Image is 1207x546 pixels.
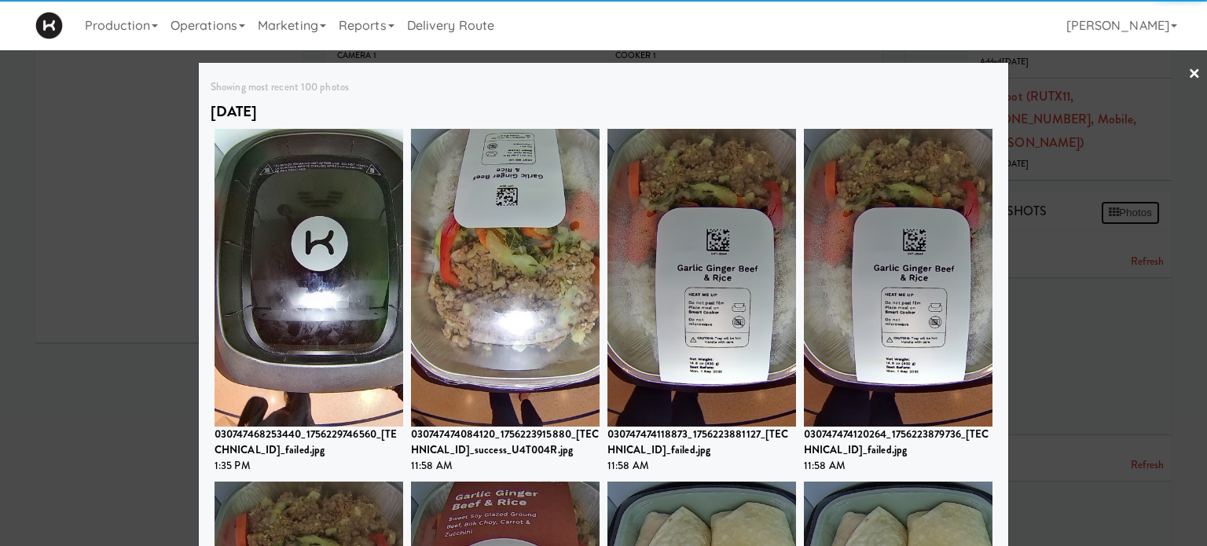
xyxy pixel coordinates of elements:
[411,427,600,458] div: 030747474084120_1756223915880_[TECHNICAL_ID]_success_U4T004R.jpg
[607,129,796,427] img: 030747474118873_1756223881127_192.168.11.110_failed.jpg
[211,98,996,125] div: [DATE]
[804,458,992,474] div: 11:58 AM
[211,125,407,478] a: 030747468253440_1756229746560_[TECHNICAL_ID]_failed.jpg1:35 PM
[215,458,403,474] div: 1:35 PM
[215,427,403,458] div: 030747468253440_1756229746560_[TECHNICAL_ID]_failed.jpg
[35,12,63,39] img: Micromart
[407,125,603,478] a: 030747474084120_1756223915880_[TECHNICAL_ID]_success_U4T004R.jpg11:58 AM
[411,458,600,474] div: 11:58 AM
[411,129,600,427] img: 030747474084120_1756223915880_192.168.11.110_success_U4T004R.jpg
[800,125,996,478] a: 030747474120264_1756223879736_[TECHNICAL_ID]_failed.jpg11:58 AM
[804,427,992,458] div: 030747474120264_1756223879736_[TECHNICAL_ID]_failed.jpg
[211,79,349,94] span: Showing most recent 100 photos
[1188,50,1201,99] a: ×
[603,125,800,478] a: 030747474118873_1756223881127_[TECHNICAL_ID]_failed.jpg11:58 AM
[607,458,796,474] div: 11:58 AM
[215,129,403,427] img: 030747468253440_1756229746560_192.168.11.110_failed.jpg
[607,427,796,458] div: 030747474118873_1756223881127_[TECHNICAL_ID]_failed.jpg
[804,129,992,427] img: 030747474120264_1756223879736_192.168.11.110_failed.jpg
